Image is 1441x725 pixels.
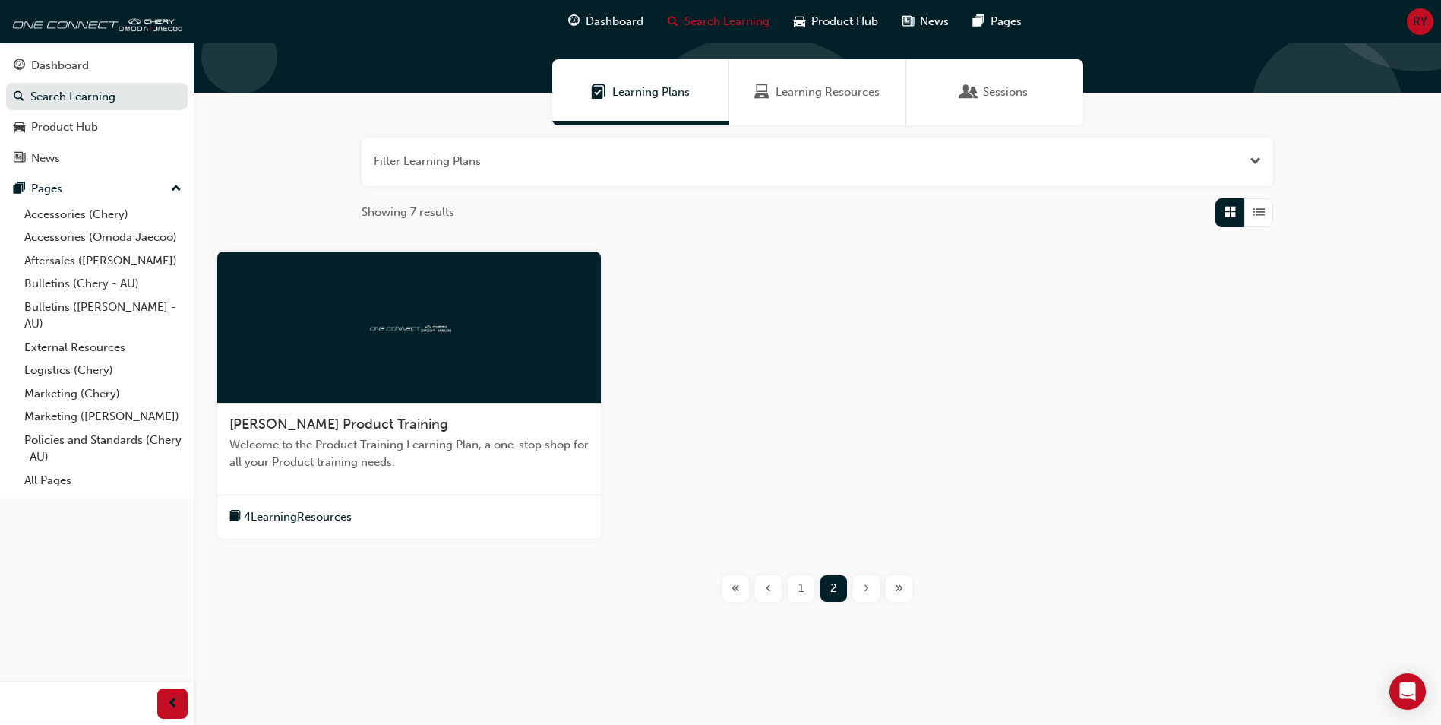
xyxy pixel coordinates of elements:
span: news-icon [14,152,25,166]
span: Showing 7 results [362,204,454,221]
a: Accessories (Omoda Jaecoo) [18,226,188,249]
span: news-icon [902,12,914,31]
span: Sessions [962,84,977,101]
span: guage-icon [568,12,580,31]
a: guage-iconDashboard [556,6,656,37]
a: Logistics (Chery) [18,359,188,382]
span: 4 Learning Resources [244,508,352,526]
div: Product Hub [31,119,98,136]
span: 2 [830,580,837,597]
button: Pages [6,175,188,203]
a: news-iconNews [890,6,961,37]
span: Product Hub [811,13,878,30]
a: Policies and Standards (Chery -AU) [18,429,188,469]
span: Search Learning [684,13,769,30]
span: RY [1413,13,1427,30]
span: › [864,580,869,597]
a: SessionsSessions [906,59,1083,125]
a: Marketing (Chery) [18,382,188,406]
span: List [1253,204,1265,221]
span: Learning Plans [591,84,606,101]
span: Sessions [983,84,1028,101]
a: Product Hub [6,113,188,141]
a: News [6,144,188,173]
span: search-icon [668,12,678,31]
button: DashboardSearch LearningProduct HubNews [6,49,188,175]
button: Previous page [752,575,785,602]
a: Accessories (Chery) [18,203,188,226]
span: Welcome to the Product Training Learning Plan, a one-stop shop for all your Product training needs. [229,436,589,470]
button: book-icon4LearningResources [229,508,352,527]
span: News [920,13,949,30]
a: Marketing ([PERSON_NAME]) [18,405,188,429]
a: car-iconProduct Hub [782,6,890,37]
span: book-icon [229,508,241,527]
button: RY [1407,8,1433,35]
a: oneconnect[PERSON_NAME] Product TrainingWelcome to the Product Training Learning Plan, a one-stop... [217,252,601,539]
span: Grid [1225,204,1236,221]
a: Dashboard [6,52,188,80]
span: Pages [991,13,1022,30]
div: Dashboard [31,57,89,74]
a: search-iconSearch Learning [656,6,782,37]
a: External Resources [18,336,188,359]
span: pages-icon [14,182,25,196]
a: Learning ResourcesLearning Resources [729,59,906,125]
a: Search Learning [6,83,188,111]
span: car-icon [794,12,805,31]
div: Open Intercom Messenger [1389,673,1426,710]
a: All Pages [18,469,188,492]
a: Learning PlansLearning Plans [552,59,729,125]
div: Pages [31,180,62,198]
a: Aftersales ([PERSON_NAME]) [18,249,188,273]
div: News [31,150,60,167]
span: [PERSON_NAME] Product Training [229,416,448,432]
span: prev-icon [167,695,179,714]
a: Bulletins ([PERSON_NAME] - AU) [18,296,188,336]
span: » [895,580,903,597]
span: Learning Resources [754,84,769,101]
a: pages-iconPages [961,6,1034,37]
button: Page 1 [785,575,817,602]
span: Learning Plans [612,84,690,101]
span: car-icon [14,121,25,135]
img: oneconnect [368,319,451,334]
span: search-icon [14,90,24,104]
button: Page 2 [817,575,850,602]
a: Bulletins (Chery - AU) [18,272,188,296]
button: Next page [850,575,883,602]
span: guage-icon [14,59,25,73]
span: « [732,580,740,597]
span: ‹ [766,580,771,597]
button: Open the filter [1250,153,1261,170]
span: 1 [798,580,804,597]
span: pages-icon [973,12,984,31]
span: Learning Resources [776,84,880,101]
span: up-icon [171,179,182,199]
button: First page [719,575,752,602]
span: Dashboard [586,13,643,30]
button: Last page [883,575,915,602]
img: oneconnect [8,6,182,36]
